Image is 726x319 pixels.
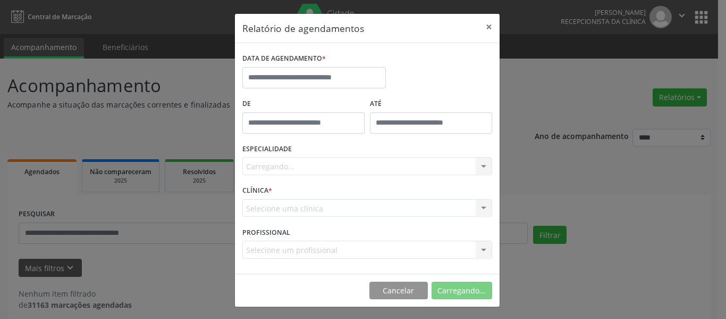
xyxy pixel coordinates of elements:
[242,141,292,158] label: ESPECIALIDADE
[242,21,364,35] h5: Relatório de agendamentos
[242,224,290,241] label: PROFISSIONAL
[478,14,500,40] button: Close
[369,282,428,300] button: Cancelar
[242,96,365,112] label: De
[242,183,272,199] label: CLÍNICA
[432,282,492,300] button: Carregando...
[242,51,326,67] label: DATA DE AGENDAMENTO
[370,96,492,112] label: ATÉ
